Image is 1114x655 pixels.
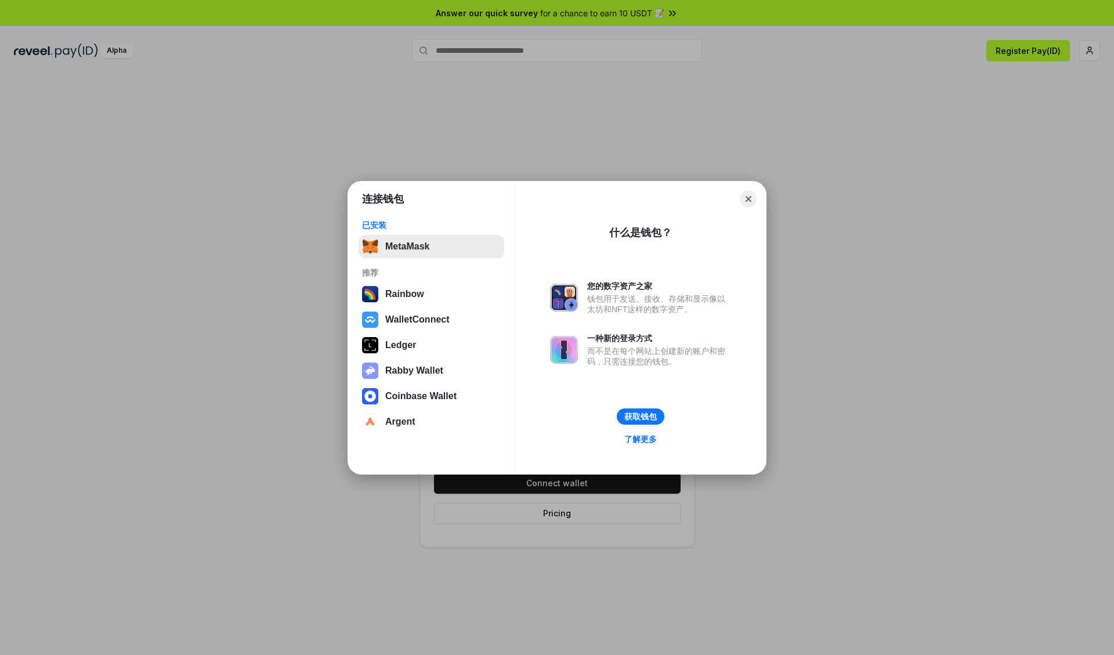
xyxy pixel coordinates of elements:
[740,191,757,207] button: Close
[362,363,378,379] img: svg+xml,%3Csvg%20xmlns%3D%22http%3A%2F%2Fwww.w3.org%2F2000%2Fsvg%22%20fill%3D%22none%22%20viewBox...
[359,235,504,258] button: MetaMask
[359,410,504,433] button: Argent
[617,432,664,447] a: 了解更多
[385,241,429,252] div: MetaMask
[550,284,578,312] img: svg+xml,%3Csvg%20xmlns%3D%22http%3A%2F%2Fwww.w3.org%2F2000%2Fsvg%22%20fill%3D%22none%22%20viewBox...
[624,411,657,422] div: 获取钱包
[385,391,457,401] div: Coinbase Wallet
[359,359,504,382] button: Rabby Wallet
[587,294,731,314] div: 钱包用于发送、接收、存储和显示像以太坊和NFT这样的数字资产。
[362,220,501,230] div: 已安装
[385,417,415,427] div: Argent
[362,388,378,404] img: svg+xml,%3Csvg%20width%3D%2228%22%20height%3D%2228%22%20viewBox%3D%220%200%2028%2028%22%20fill%3D...
[385,289,424,299] div: Rainbow
[587,333,731,343] div: 一种新的登录方式
[385,366,443,376] div: Rabby Wallet
[359,385,504,408] button: Coinbase Wallet
[385,340,416,350] div: Ledger
[362,267,501,278] div: 推荐
[550,336,578,364] img: svg+xml,%3Csvg%20xmlns%3D%22http%3A%2F%2Fwww.w3.org%2F2000%2Fsvg%22%20fill%3D%22none%22%20viewBox...
[362,337,378,353] img: svg+xml,%3Csvg%20xmlns%3D%22http%3A%2F%2Fwww.w3.org%2F2000%2Fsvg%22%20width%3D%2228%22%20height%3...
[624,434,657,444] div: 了解更多
[609,226,672,240] div: 什么是钱包？
[359,334,504,357] button: Ledger
[359,308,504,331] button: WalletConnect
[587,346,731,367] div: 而不是在每个网站上创建新的账户和密码，只需连接您的钱包。
[362,414,378,430] img: svg+xml,%3Csvg%20width%3D%2228%22%20height%3D%2228%22%20viewBox%3D%220%200%2028%2028%22%20fill%3D...
[362,192,404,206] h1: 连接钱包
[359,283,504,306] button: Rainbow
[362,312,378,328] img: svg+xml,%3Csvg%20width%3D%2228%22%20height%3D%2228%22%20viewBox%3D%220%200%2028%2028%22%20fill%3D...
[362,286,378,302] img: svg+xml,%3Csvg%20width%3D%22120%22%20height%3D%22120%22%20viewBox%3D%220%200%20120%20120%22%20fil...
[587,281,731,291] div: 您的数字资产之家
[385,314,450,325] div: WalletConnect
[617,408,664,425] button: 获取钱包
[362,238,378,255] img: svg+xml,%3Csvg%20fill%3D%22none%22%20height%3D%2233%22%20viewBox%3D%220%200%2035%2033%22%20width%...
